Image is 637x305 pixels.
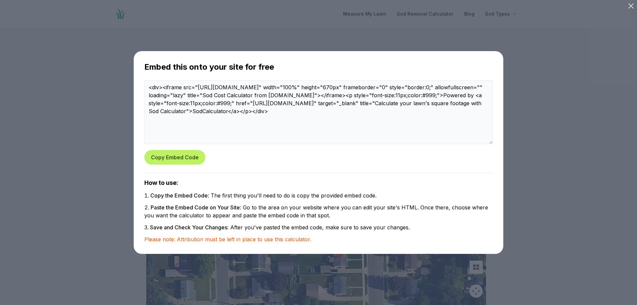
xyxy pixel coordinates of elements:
strong: Paste the Embed Code on Your Site [151,204,240,211]
button: Copy Embed Code [144,150,205,165]
li: : After you've pasted the embed code, make sure to save your changes. [144,223,493,231]
p: Please note: Attribution must be left in place to use this calculator. [144,235,493,243]
h3: How to use: [144,178,493,188]
li: : The first thing you'll need to do is copy the provided embed code. [144,191,493,199]
textarea: <div><iframe src="[URL][DOMAIN_NAME]" width="100%" height="670px" frameborder="0" style="border:0... [144,80,493,144]
strong: Copy the Embed Code [150,192,208,199]
strong: Save and Check Your Changes [150,224,227,231]
h3: Embed this onto your site for free [144,62,493,72]
li: : Go to the area on your website where you can edit your site's HTML. Once there, choose where yo... [144,203,493,219]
